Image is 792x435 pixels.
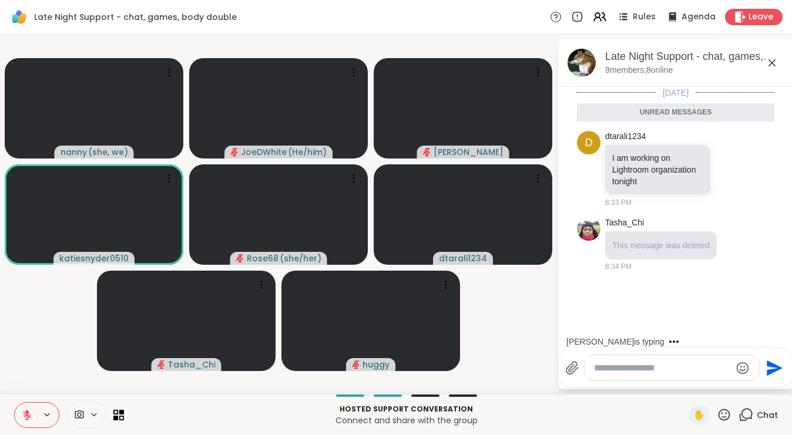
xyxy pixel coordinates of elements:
span: audio-muted [423,148,431,156]
p: 9 members, 8 online [605,65,673,76]
button: Emoji picker [736,361,750,375]
span: 8:33 PM [605,197,632,208]
span: [DATE] [656,87,696,99]
span: JoeDWhite [241,146,287,158]
span: Agenda [682,11,716,23]
span: Chat [757,409,778,421]
span: dtarali1234 [439,252,487,264]
a: Tasha_Chi [605,217,644,229]
span: This message was deleted [612,241,710,250]
div: Late Night Support - chat, games, body double, [DATE] [605,49,784,64]
img: Late Night Support - chat, games, body double, Sep 14 [568,49,596,77]
span: 8:34 PM [605,261,632,272]
span: Rose68 [247,252,278,264]
p: Hosted support conversation [131,404,682,414]
span: [PERSON_NAME] [434,146,504,158]
span: audio-muted [157,360,166,369]
div: Unread messages [577,103,774,122]
p: I am working on Lightroom organization tonight [612,152,703,187]
span: ( He/him ) [288,146,327,158]
img: ShareWell Logomark [9,7,29,27]
span: audio-muted [236,254,244,262]
span: ✋ [693,408,705,422]
span: Leave [749,11,773,23]
span: Late Night Support - chat, games, body double [34,11,237,23]
img: https://sharewell-space-live.sfo3.digitaloceanspaces.com/user-generated/de19b42f-500a-4d77-9f86-5... [577,217,600,241]
textarea: Type your message [594,362,731,374]
a: dtarali1234 [605,131,646,143]
span: audio-muted [352,360,360,369]
div: [PERSON_NAME] is typing [566,336,665,348]
button: Send [760,355,786,381]
span: Rules [633,11,656,23]
span: nanny [61,146,87,158]
span: katiesnyder0510 [59,252,129,264]
span: ( she/her ) [280,252,321,264]
p: Connect and share with the group [131,414,682,426]
span: ( she, we ) [88,146,128,158]
span: d [585,135,593,151]
span: huggy [363,359,390,370]
span: audio-muted [230,148,239,156]
span: Tasha_Chi [168,359,216,370]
